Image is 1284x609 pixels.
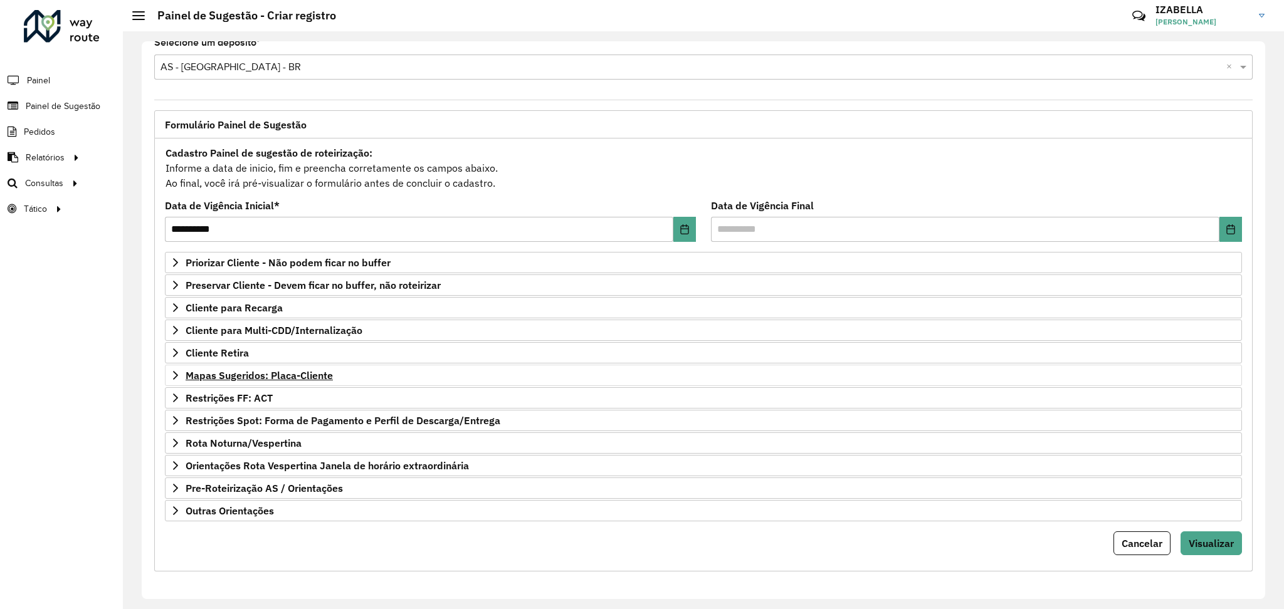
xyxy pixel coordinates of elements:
a: Cliente para Recarga [165,297,1242,318]
span: Outras Orientações [186,506,274,516]
span: Clear all [1226,60,1237,75]
a: Restrições FF: ACT [165,387,1242,409]
span: Rota Noturna/Vespertina [186,438,302,448]
a: Preservar Cliente - Devem ficar no buffer, não roteirizar [165,274,1242,296]
span: Cliente Retira [186,348,249,358]
a: Cliente para Multi-CDD/Internalização [165,320,1242,341]
a: Outras Orientações [165,500,1242,521]
span: Cancelar [1122,537,1162,549]
span: Restrições Spot: Forma de Pagamento e Perfil de Descarga/Entrega [186,415,500,425]
span: Mapas Sugeridos: Placa-Cliente [186,370,333,380]
span: [PERSON_NAME] [1155,16,1250,28]
a: Pre-Roteirização AS / Orientações [165,477,1242,499]
h3: IZABELLA [1155,4,1250,16]
a: Orientações Rota Vespertina Janela de horário extraordinária [165,455,1242,476]
span: Painel de Sugestão [26,100,100,113]
span: Tático [24,202,47,216]
a: Priorizar Cliente - Não podem ficar no buffer [165,252,1242,273]
a: Mapas Sugeridos: Placa-Cliente [165,365,1242,386]
label: Data de Vigência Inicial [165,198,280,213]
label: Selecione um depósito [154,35,260,50]
span: Formulário Painel de Sugestão [165,120,307,130]
button: Choose Date [673,217,696,242]
span: Preservar Cliente - Devem ficar no buffer, não roteirizar [186,280,441,290]
span: Cliente para Recarga [186,303,283,313]
span: Pedidos [24,125,55,138]
span: Orientações Rota Vespertina Janela de horário extraordinária [186,461,469,471]
label: Data de Vigência Final [711,198,814,213]
span: Cliente para Multi-CDD/Internalização [186,325,362,335]
div: Informe a data de inicio, fim e preencha corretamente os campos abaixo. Ao final, você irá pré-vi... [165,145,1242,191]
a: Cliente Retira [165,342,1242,363]
span: Painel [27,74,50,87]
a: Rota Noturna/Vespertina [165,432,1242,454]
h2: Painel de Sugestão - Criar registro [145,9,336,23]
a: Contato Rápido [1125,3,1152,29]
span: Consultas [25,177,63,190]
button: Visualizar [1181,531,1242,555]
span: Relatórios [26,151,65,164]
span: Restrições FF: ACT [186,393,273,403]
span: Visualizar [1189,537,1234,549]
span: Priorizar Cliente - Não podem ficar no buffer [186,258,391,268]
strong: Cadastro Painel de sugestão de roteirização: [166,147,372,159]
button: Cancelar [1113,531,1171,555]
a: Restrições Spot: Forma de Pagamento e Perfil de Descarga/Entrega [165,410,1242,431]
span: Pre-Roteirização AS / Orientações [186,483,343,493]
button: Choose Date [1219,217,1242,242]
